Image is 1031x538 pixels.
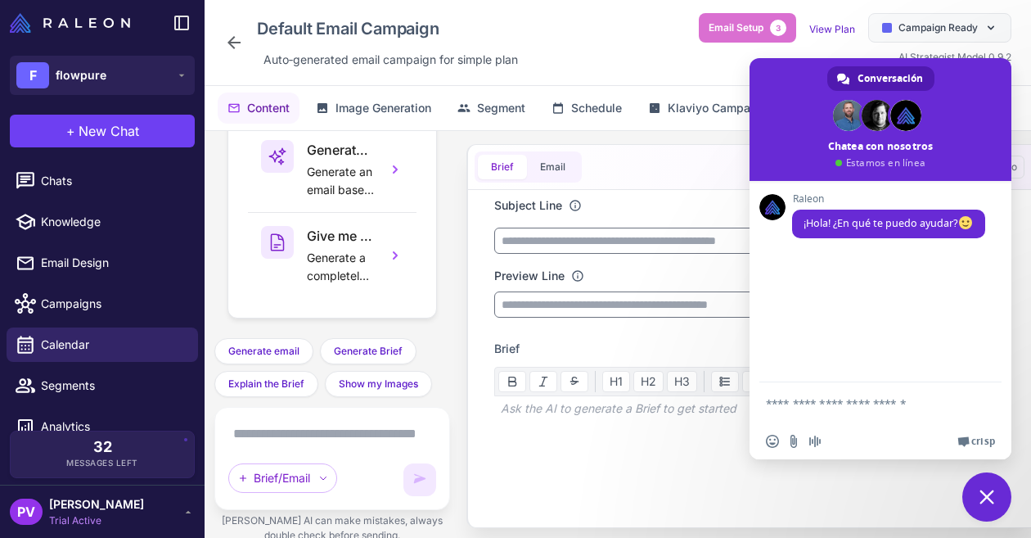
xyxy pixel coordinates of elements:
[307,226,374,246] h3: Give me an entirely new brief
[667,371,697,392] button: H3
[214,338,313,364] button: Generate email
[898,51,1011,63] span: AI Strategist Model 0.9.2
[93,440,112,454] span: 32
[56,66,106,84] span: flowpure
[250,13,525,44] div: Click to edit campaign name
[247,99,290,117] span: Content
[858,66,923,91] span: Conversación
[971,435,995,448] span: Crisp
[478,155,527,179] button: Brief
[7,287,198,321] a: Campaigns
[41,377,185,395] span: Segments
[494,396,1005,421] div: Ask the AI to generate a Brief to get started
[792,193,985,205] span: Raleon
[477,99,525,117] span: Segment
[228,344,299,359] span: Generate email
[668,99,768,117] span: Klaviyo Campaign
[307,249,374,285] p: Generate a completely different approach for this campaign.
[827,66,934,91] a: Conversación
[228,377,304,391] span: Explain the Brief
[709,20,763,35] span: Email Setup
[804,216,974,230] span: ¡Hola! ¿En qué te puedo ayudar?
[320,338,416,364] button: Generate Brief
[325,371,432,397] button: Show my Images
[79,121,139,141] span: New Chat
[10,115,195,147] button: +New Chat
[41,254,185,272] span: Email Design
[41,418,185,436] span: Analytics
[16,62,49,88] div: F
[10,56,195,95] button: Fflowpure
[49,495,144,513] span: [PERSON_NAME]
[257,47,525,72] div: Click to edit description
[7,368,198,403] a: Segments
[602,371,630,392] button: H1
[7,328,198,362] a: Calendar
[766,435,779,448] span: Insertar un emoji
[957,435,995,448] a: Crisp
[66,457,138,469] span: Messages Left
[66,121,75,141] span: +
[633,371,664,392] button: H2
[542,93,632,124] button: Schedule
[808,435,822,448] span: Grabar mensaje de audio
[494,267,565,285] label: Preview Line
[638,93,777,124] button: Klaviyo Campaign
[49,513,144,528] span: Trial Active
[527,155,579,179] button: Email
[7,164,198,198] a: Chats
[218,93,299,124] button: Content
[307,163,374,199] p: Generate an email based on this brief utilizing my email components.
[41,336,185,354] span: Calendar
[306,93,441,124] button: Image Generation
[494,197,562,215] label: Subject Line
[41,295,185,313] span: Campaigns
[307,140,374,160] h3: Generate an Email from this brief
[263,51,518,69] span: Auto‑generated email campaign for simple plan
[10,499,43,525] div: PV
[7,205,198,239] a: Knowledge
[335,99,431,117] span: Image Generation
[448,93,535,124] button: Segment
[494,340,520,358] span: Brief
[787,435,800,448] span: Enviar un archivo
[766,382,962,423] textarea: Escribe aquí tu mensaje...
[10,13,137,33] a: Raleon Logo
[228,463,337,493] div: Brief/Email
[770,20,786,36] span: 3
[571,99,622,117] span: Schedule
[962,472,1011,522] a: Cerrar el chat
[7,409,198,444] a: Analytics
[41,213,185,231] span: Knowledge
[214,371,318,397] button: Explain the Brief
[809,23,855,35] a: View Plan
[898,20,978,35] span: Campaign Ready
[10,13,130,33] img: Raleon Logo
[699,13,796,43] button: Email Setup3
[7,246,198,280] a: Email Design
[334,344,403,359] span: Generate Brief
[41,172,185,190] span: Chats
[339,377,418,391] span: Show my Images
